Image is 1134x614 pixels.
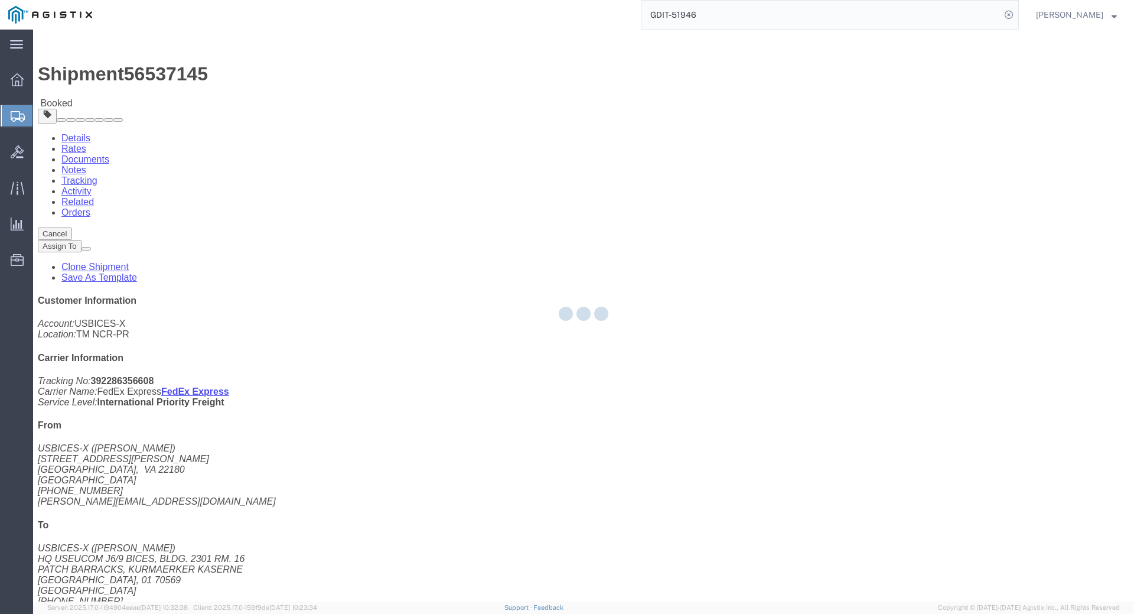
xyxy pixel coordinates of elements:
span: [DATE] 10:32:38 [140,604,188,611]
img: logo [8,6,92,24]
input: Search for shipment number, reference number [641,1,1001,29]
span: Server: 2025.17.0-1194904eeae [47,604,188,611]
a: Support [504,604,534,611]
span: Copyright © [DATE]-[DATE] Agistix Inc., All Rights Reserved [938,603,1120,613]
a: Feedback [533,604,563,611]
span: Client: 2025.17.0-159f9de [193,604,317,611]
button: [PERSON_NAME] [1035,8,1117,22]
span: Stuart Packer [1036,8,1103,21]
span: [DATE] 10:23:34 [269,604,317,611]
